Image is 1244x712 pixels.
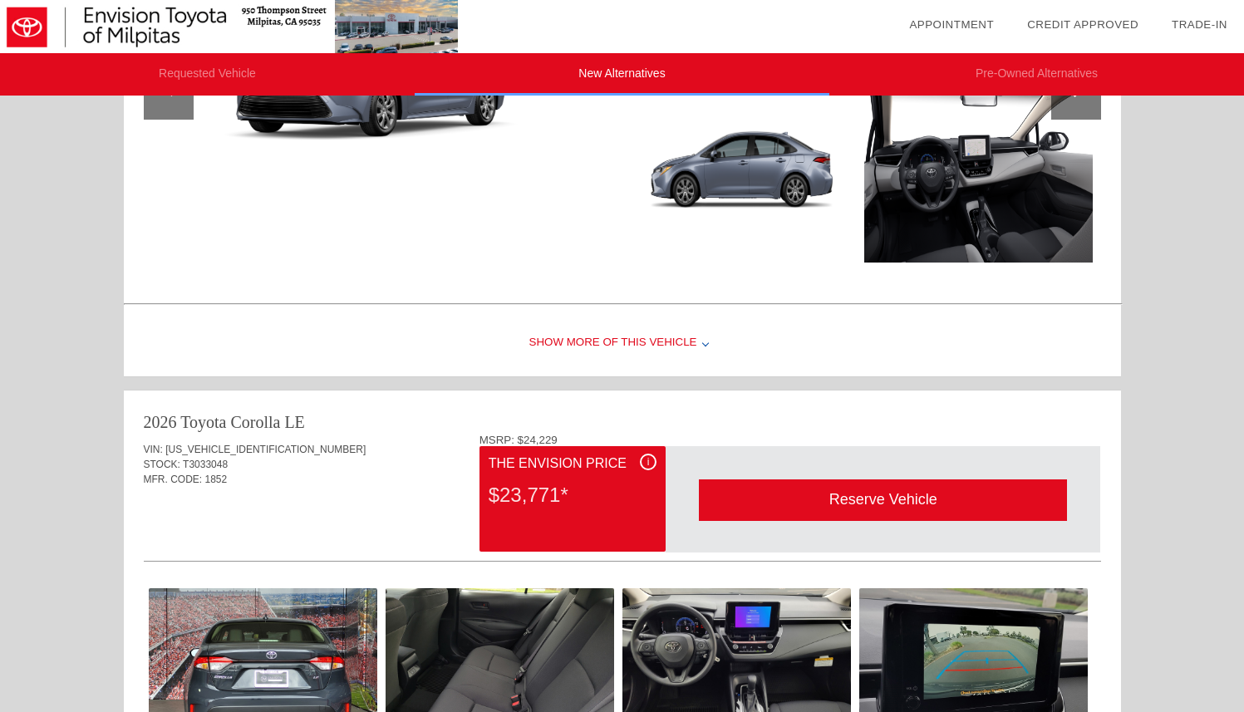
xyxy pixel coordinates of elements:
span: STOCK: [144,459,180,470]
div: $23,771* [489,474,656,517]
div: Show More of this Vehicle [124,310,1121,376]
img: image.png [627,91,856,263]
div: Quoted on [DATE] 3:38:33 PM [144,512,1101,538]
div: i [640,454,656,470]
img: image.png [864,91,1093,263]
div: The Envision Price [489,454,656,474]
li: Pre-Owned Alternatives [829,53,1244,96]
span: T3033048 [183,459,228,470]
div: 2026 Toyota Corolla [144,410,281,434]
div: Reserve Vehicle [699,479,1067,520]
span: VIN: [144,444,163,455]
a: Trade-In [1172,18,1227,31]
a: Credit Approved [1027,18,1138,31]
div: LE [284,410,304,434]
span: [US_VEHICLE_IDENTIFICATION_NUMBER] [165,444,366,455]
a: Appointment [909,18,994,31]
span: 1852 [205,474,228,485]
span: MFR. CODE: [144,474,203,485]
li: New Alternatives [415,53,829,96]
div: MSRP: $24,229 [479,434,1101,446]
